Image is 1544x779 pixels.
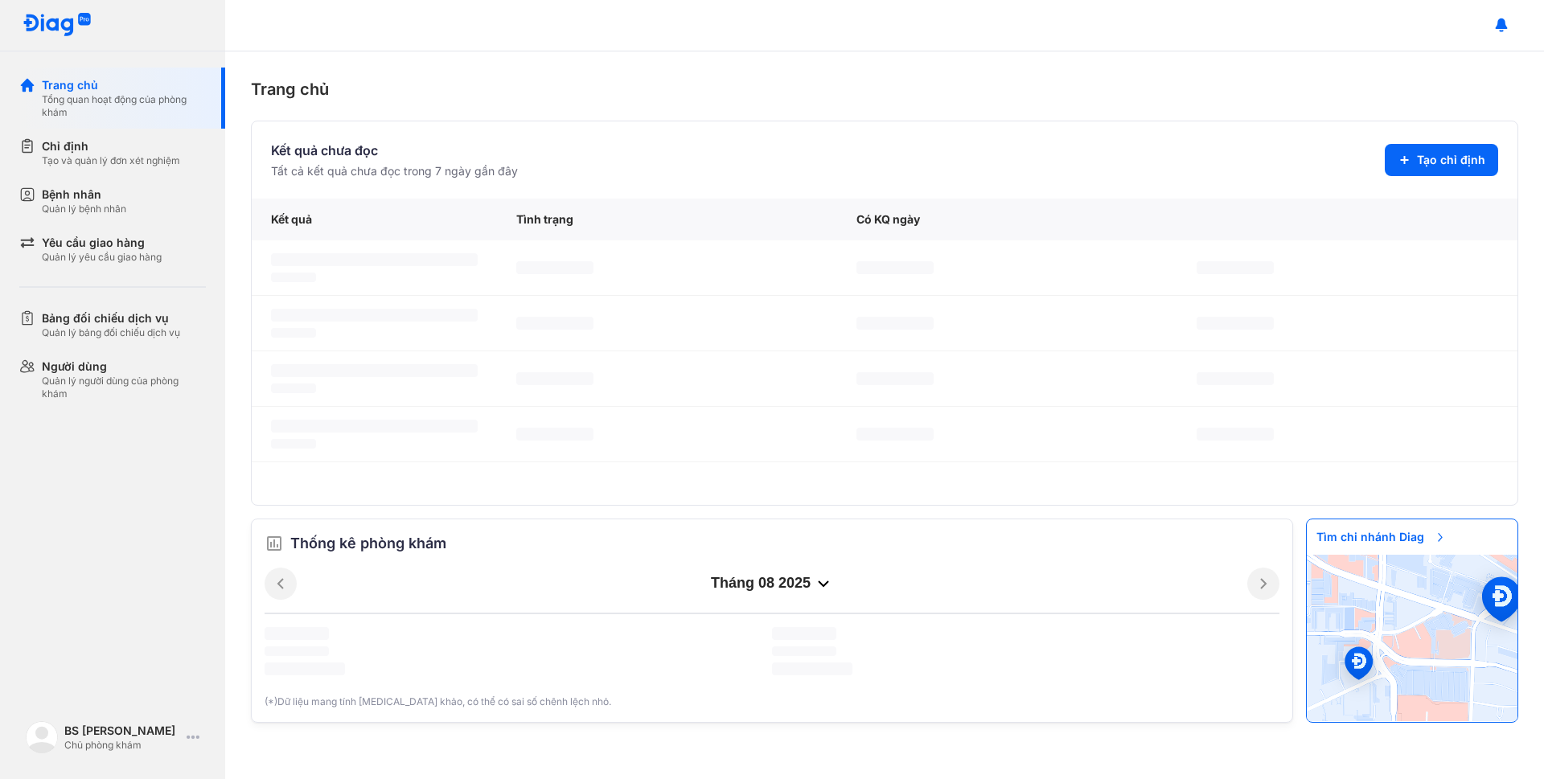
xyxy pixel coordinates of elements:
div: tháng 08 2025 [297,574,1247,593]
span: ‌ [271,273,316,282]
div: Bảng đối chiếu dịch vụ [42,310,180,326]
span: ‌ [271,309,478,322]
span: ‌ [516,317,593,330]
div: Trang chủ [42,77,206,93]
span: ‌ [265,646,329,656]
img: order.5a6da16c.svg [265,534,284,553]
span: ‌ [265,627,329,640]
div: (*)Dữ liệu mang tính [MEDICAL_DATA] khảo, có thể có sai số chênh lệch nhỏ. [265,695,1279,709]
span: ‌ [772,646,836,656]
span: ‌ [516,428,593,441]
span: ‌ [856,428,934,441]
span: Tìm chi nhánh Diag [1307,519,1456,555]
div: Kết quả chưa đọc [271,141,518,160]
span: ‌ [1197,428,1274,441]
img: logo [26,721,58,753]
span: ‌ [271,328,316,338]
div: Yêu cầu giao hàng [42,235,162,251]
span: ‌ [772,627,836,640]
span: ‌ [271,383,316,393]
div: Tổng quan hoạt động của phòng khám [42,93,206,119]
span: ‌ [772,662,852,675]
span: ‌ [856,317,934,330]
div: Chủ phòng khám [64,739,180,752]
span: ‌ [1197,317,1274,330]
div: Tạo và quản lý đơn xét nghiệm [42,154,180,167]
span: ‌ [856,372,934,385]
span: ‌ [271,253,478,266]
span: ‌ [856,261,934,274]
span: ‌ [1197,372,1274,385]
span: ‌ [271,364,478,377]
div: Tất cả kết quả chưa đọc trong 7 ngày gần đây [271,163,518,179]
span: ‌ [265,662,345,675]
div: Quản lý bệnh nhân [42,203,126,215]
span: ‌ [271,420,478,433]
div: Quản lý người dùng của phòng khám [42,375,206,400]
div: Tình trạng [497,199,837,240]
div: Quản lý yêu cầu giao hàng [42,251,162,264]
div: Chỉ định [42,138,180,154]
div: Người dùng [42,359,206,375]
div: Bệnh nhân [42,187,126,203]
span: ‌ [516,261,593,274]
span: ‌ [1197,261,1274,274]
button: Tạo chỉ định [1385,144,1498,176]
div: Có KQ ngày [837,199,1177,240]
div: Trang chủ [251,77,1518,101]
div: Kết quả [252,199,497,240]
span: ‌ [271,439,316,449]
div: Quản lý bảng đối chiếu dịch vụ [42,326,180,339]
img: logo [23,13,92,38]
span: ‌ [516,372,593,385]
span: Thống kê phòng khám [290,532,446,555]
span: Tạo chỉ định [1417,152,1485,168]
div: BS [PERSON_NAME] [64,723,180,739]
